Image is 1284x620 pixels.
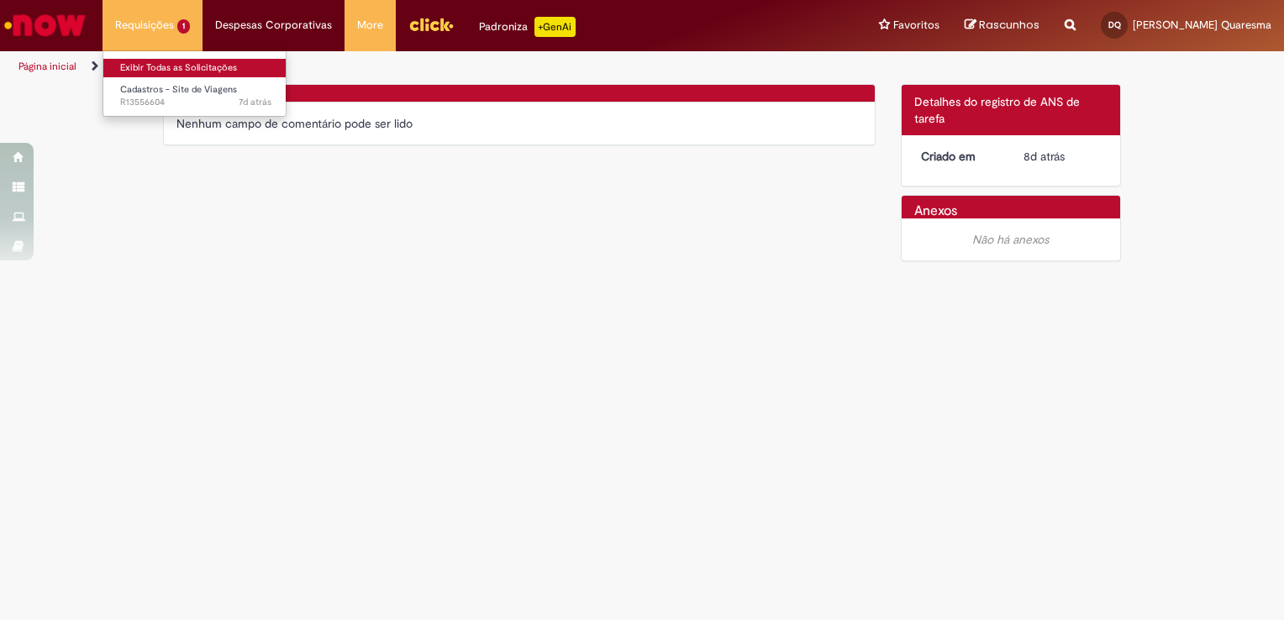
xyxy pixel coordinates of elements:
[103,81,288,112] a: Aberto R13556604 : Cadastros - Site de Viagens
[908,148,1012,165] dt: Criado em
[408,12,454,37] img: click_logo_yellow_360x200.png
[103,59,288,77] a: Exibir Todas as Solicitações
[965,18,1039,34] a: Rascunhos
[120,96,271,109] span: R13556604
[239,96,271,108] span: 7d atrás
[2,8,88,42] img: ServiceNow
[1024,149,1065,164] span: 8d atrás
[1133,18,1271,32] span: [PERSON_NAME] Quaresma
[120,83,237,96] span: Cadastros - Site de Viagens
[239,96,271,108] time: 22/09/2025 17:27:02
[357,17,383,34] span: More
[103,50,287,117] ul: Requisições
[914,94,1080,126] span: Detalhes do registro de ANS de tarefa
[1024,148,1102,165] div: 22/09/2025 08:15:11
[893,17,939,34] span: Favoritos
[177,19,190,34] span: 1
[215,17,332,34] span: Despesas Corporativas
[1024,149,1065,164] time: 22/09/2025 08:15:11
[1108,19,1121,30] span: DQ
[914,204,957,219] h2: Anexos
[479,17,576,37] div: Padroniza
[972,232,1049,247] em: Não há anexos
[13,51,844,82] ul: Trilhas de página
[534,17,576,37] p: +GenAi
[115,17,174,34] span: Requisições
[18,60,76,73] a: Página inicial
[176,115,862,132] div: Nenhum campo de comentário pode ser lido
[979,17,1039,33] span: Rascunhos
